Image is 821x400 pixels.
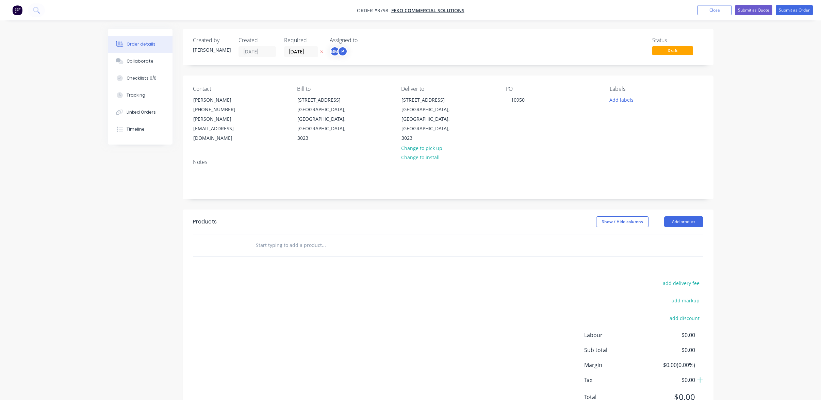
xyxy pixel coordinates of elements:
div: Checklists 0/0 [127,75,157,81]
div: Created by [193,37,230,44]
span: Tax [584,376,645,384]
div: P [338,46,348,56]
button: BMP [330,46,348,56]
button: Checklists 0/0 [108,70,173,87]
span: Order #3798 - [357,7,391,14]
div: Deliver to [401,86,494,92]
div: [PERSON_NAME][PHONE_NUMBER][PERSON_NAME][EMAIL_ADDRESS][DOMAIN_NAME] [187,95,256,143]
input: Start typing to add a product... [256,238,392,252]
div: Bill to [297,86,390,92]
div: [PERSON_NAME][EMAIL_ADDRESS][DOMAIN_NAME] [193,114,250,143]
span: $0.00 [644,346,695,354]
div: [GEOGRAPHIC_DATA], [GEOGRAPHIC_DATA], [GEOGRAPHIC_DATA], 3023 [297,105,354,143]
div: Products [193,218,217,226]
div: Notes [193,159,703,165]
button: add discount [666,313,703,322]
button: Collaborate [108,53,173,70]
div: [GEOGRAPHIC_DATA], [GEOGRAPHIC_DATA], [GEOGRAPHIC_DATA], 3023 [401,105,458,143]
span: Sub total [584,346,645,354]
div: [PERSON_NAME] [193,95,250,105]
div: Status [652,37,703,44]
button: Order details [108,36,173,53]
button: add delivery fee [659,279,703,288]
button: Change to install [397,153,443,162]
button: Change to pick up [397,143,446,152]
span: Labour [584,331,645,339]
button: Show / Hide columns [596,216,649,227]
div: Order details [127,41,155,47]
div: [STREET_ADDRESS] [401,95,458,105]
div: Assigned to [330,37,398,44]
span: $0.00 [644,376,695,384]
span: $0.00 [644,331,695,339]
span: Draft [652,46,693,55]
div: [PERSON_NAME] [193,46,230,53]
div: Labels [610,86,703,92]
button: Add product [664,216,703,227]
div: [PHONE_NUMBER] [193,105,250,114]
a: Feko Commercial Solutions [391,7,464,14]
div: Linked Orders [127,109,156,115]
div: Timeline [127,126,145,132]
img: Factory [12,5,22,15]
div: Collaborate [127,58,153,64]
div: [STREET_ADDRESS] [297,95,354,105]
span: $0.00 ( 0.00 %) [644,361,695,369]
div: PO [506,86,599,92]
button: Tracking [108,87,173,104]
div: 10950 [506,95,530,105]
div: Created [239,37,276,44]
span: Margin [584,361,645,369]
button: Submit as Quote [735,5,772,15]
button: Submit as Order [776,5,813,15]
div: Required [284,37,322,44]
div: Tracking [127,92,145,98]
div: Contact [193,86,286,92]
div: [STREET_ADDRESS][GEOGRAPHIC_DATA], [GEOGRAPHIC_DATA], [GEOGRAPHIC_DATA], 3023 [396,95,464,143]
button: Linked Orders [108,104,173,121]
div: [STREET_ADDRESS][GEOGRAPHIC_DATA], [GEOGRAPHIC_DATA], [GEOGRAPHIC_DATA], 3023 [292,95,360,143]
button: Close [697,5,732,15]
button: Timeline [108,121,173,138]
button: add markup [668,296,703,305]
div: BM [330,46,340,56]
button: Add labels [606,95,637,104]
